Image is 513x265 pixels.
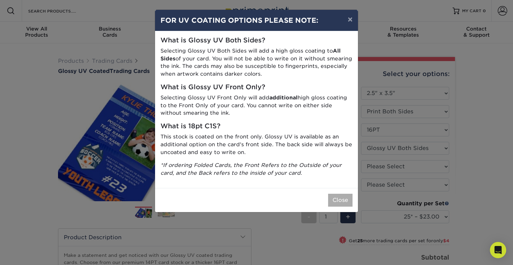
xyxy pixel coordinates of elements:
p: This stock is coated on the front only. Glossy UV is available as an additional option on the car... [160,133,353,156]
h4: FOR UV COATING OPTIONS PLEASE NOTE: [160,15,353,25]
p: Selecting Glossy UV Both Sides will add a high gloss coating to of your card. You will not be abl... [160,47,353,78]
p: Selecting Glossy UV Front Only will add high gloss coating to the Front Only of your card. You ca... [160,94,353,117]
button: × [342,10,358,29]
strong: additional [269,94,298,101]
div: Open Intercom Messenger [490,242,506,258]
h5: What is Glossy UV Front Only? [160,83,353,91]
strong: All Sides [160,48,341,62]
h5: What is Glossy UV Both Sides? [160,37,353,44]
i: *If ordering Folded Cards, the Front Refers to the Outside of your card, and the Back refers to t... [160,162,342,176]
button: Close [328,194,353,207]
h5: What is 18pt C1S? [160,122,353,130]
